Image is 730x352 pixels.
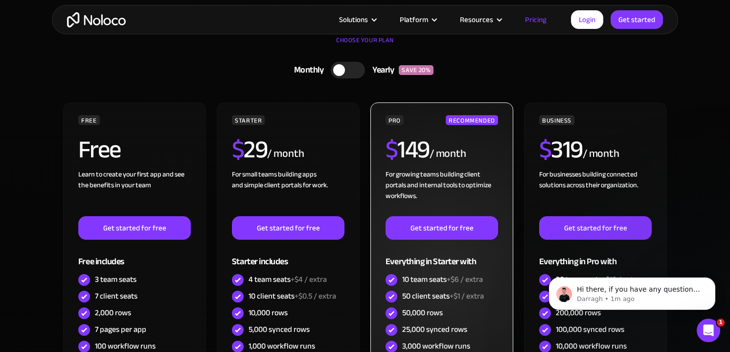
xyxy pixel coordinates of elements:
[697,319,720,342] iframe: Intercom live chat
[402,307,443,318] div: 50,000 rows
[611,10,663,29] a: Get started
[232,169,344,216] div: For small teams building apps and simple client portals for work. ‍
[365,63,399,77] div: Yearly
[430,146,466,162] div: / month
[539,169,652,216] div: For businesses building connected solutions across their organization. ‍
[402,291,484,302] div: 50 client seats
[291,272,327,287] span: +$4 / extra
[539,216,652,240] a: Get started for free
[399,65,433,75] div: SAVE 20%
[539,137,583,162] h2: 319
[78,216,191,240] a: Get started for free
[386,216,498,240] a: Get started for free
[386,137,430,162] h2: 149
[448,13,513,26] div: Resources
[232,137,268,162] h2: 29
[327,13,388,26] div: Solutions
[249,324,310,335] div: 5,000 synced rows
[571,10,603,29] a: Login
[95,341,156,352] div: 100 workflow runs
[402,341,470,352] div: 3,000 workflow runs
[460,13,493,26] div: Resources
[232,240,344,272] div: Starter includes
[78,169,191,216] div: Learn to create your first app and see the benefits in your team ‍
[267,146,304,162] div: / month
[400,13,428,26] div: Platform
[249,341,315,352] div: 1,000 workflow runs
[295,289,336,303] span: +$0.5 / extra
[249,291,336,302] div: 10 client seats
[62,33,668,57] div: CHOOSE YOUR PLAN
[249,307,288,318] div: 10,000 rows
[402,274,483,285] div: 10 team seats
[402,324,467,335] div: 25,000 synced rows
[539,240,652,272] div: Everything in Pro with
[447,272,483,287] span: +$6 / extra
[232,216,344,240] a: Get started for free
[539,115,574,125] div: BUSINESS
[583,146,619,162] div: / month
[513,13,559,26] a: Pricing
[539,126,551,173] span: $
[249,274,327,285] div: 4 team seats
[386,126,398,173] span: $
[78,137,121,162] h2: Free
[282,63,331,77] div: Monthly
[556,324,624,335] div: 100,000 synced rows
[534,257,730,326] iframe: Intercom notifications message
[386,240,498,272] div: Everything in Starter with
[388,13,448,26] div: Platform
[232,115,265,125] div: STARTER
[339,13,368,26] div: Solutions
[95,274,137,285] div: 3 team seats
[78,240,191,272] div: Free includes
[446,115,498,125] div: RECOMMENDED
[78,115,100,125] div: FREE
[95,307,131,318] div: 2,000 rows
[450,289,484,303] span: +$1 / extra
[556,341,627,352] div: 10,000 workflow runs
[717,319,725,327] span: 1
[95,291,137,302] div: 7 client seats
[386,169,498,216] div: For growing teams building client portals and internal tools to optimize workflows.
[67,12,126,27] a: home
[95,324,146,335] div: 7 pages per app
[386,115,404,125] div: PRO
[232,126,244,173] span: $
